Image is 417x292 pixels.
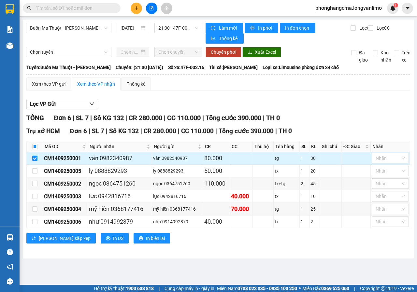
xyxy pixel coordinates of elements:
[43,190,88,203] td: CM1409250003
[89,127,90,135] span: |
[206,114,261,122] span: Tổng cước 390.000
[165,285,215,292] span: Cung cấp máy in - giấy in:
[7,26,13,33] img: solution-icon
[181,127,214,135] span: CC 110.000
[44,167,87,175] div: CM1409250005
[45,143,81,150] span: Mã GD
[275,205,298,213] div: tg
[30,47,108,57] span: Chọn tuyến
[275,218,298,225] div: tx
[116,64,163,71] span: Chuyến: (21:30 [DATE])
[161,3,172,14] button: aim
[164,6,169,10] span: aim
[149,6,154,10] span: file-add
[405,5,410,11] span: caret-down
[343,143,364,150] span: ĐC Giao
[30,100,56,108] span: Lọc VP Gửi
[32,236,36,241] span: sort-ascending
[231,192,252,201] div: 40.000
[372,143,408,150] div: Nhãn
[206,47,241,57] button: Chuyển phơi
[266,114,280,122] span: TH 0
[302,285,349,292] span: Miền Bắc
[395,3,397,7] span: 1
[215,127,217,135] span: |
[44,180,87,188] div: CM1409250002
[129,114,162,122] span: CR 280.000
[164,114,165,122] span: |
[217,285,297,292] span: Miền Nam
[89,179,151,188] div: ngọc 0364751260
[211,36,216,41] span: bar-chart
[26,65,111,70] b: Tuyến: Buôn Ma Thuột - [PERSON_NAME]
[125,114,127,122] span: |
[202,114,204,122] span: |
[230,141,253,152] th: CC
[89,217,151,226] div: như 0914992879
[144,127,176,135] span: CR 280.000
[94,285,154,292] span: Hỗ trợ kỹ thuật:
[275,167,298,174] div: tx
[399,49,413,63] span: Trên xe
[7,42,13,49] img: warehouse-icon
[204,217,229,226] div: 40.000
[219,24,238,32] span: Làm mới
[106,127,108,135] span: |
[140,127,142,135] span: |
[146,235,165,242] span: In biên lai
[70,127,87,135] span: Đơn 6
[153,205,202,213] div: mỹ hiền 0368177416
[26,114,44,122] span: TỔNG
[127,80,145,88] div: Thống kê
[101,233,129,243] button: printerIn DS
[299,287,301,290] span: ⚪️
[7,234,13,241] img: warehouse-icon
[374,24,391,32] span: Lọc CC
[7,249,13,255] span: question-circle
[126,286,154,291] strong: 1900 633 818
[26,127,60,135] span: Trụ sở HCM
[153,218,202,225] div: như 0914992879
[320,141,342,152] th: Ghi chú
[263,114,265,122] span: |
[27,6,32,10] span: search
[153,167,202,174] div: ly 0888829293
[310,218,319,225] div: 2
[394,3,398,7] sup: 1
[242,47,281,57] button: downloadXuất Excel
[310,155,319,162] div: 30
[139,236,143,241] span: printer
[255,49,276,56] span: Xuất Excel
[309,141,320,152] th: KL
[90,143,146,150] span: Người nhận
[231,204,252,214] div: 70.000
[158,47,198,57] span: Chọn chuyến
[301,167,309,174] div: 1
[43,152,88,165] td: CM1409250001
[154,143,196,150] span: Người gửi
[43,165,88,177] td: CM1409250005
[253,141,274,152] th: Thu hộ
[301,180,309,187] div: 2
[310,167,319,174] div: 20
[36,5,113,12] input: Tìm tên, số ĐT hoặc mã đơn
[93,114,124,122] span: Số KG 132
[106,236,110,241] span: printer
[206,23,243,33] button: syncLàm mới
[43,216,88,228] td: CM1409250006
[275,127,277,135] span: |
[300,141,310,152] th: SL
[44,192,87,201] div: CM1409250003
[310,193,319,200] div: 10
[153,180,202,187] div: ngọc 0364751260
[321,286,349,291] strong: 0369 525 060
[204,166,229,175] div: 50.000
[7,278,13,285] span: message
[301,193,309,200] div: 1
[134,6,139,10] span: plus
[32,80,65,88] div: Xem theo VP gửi
[310,180,319,187] div: 45
[219,35,238,42] span: Thống kê
[354,285,355,292] span: |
